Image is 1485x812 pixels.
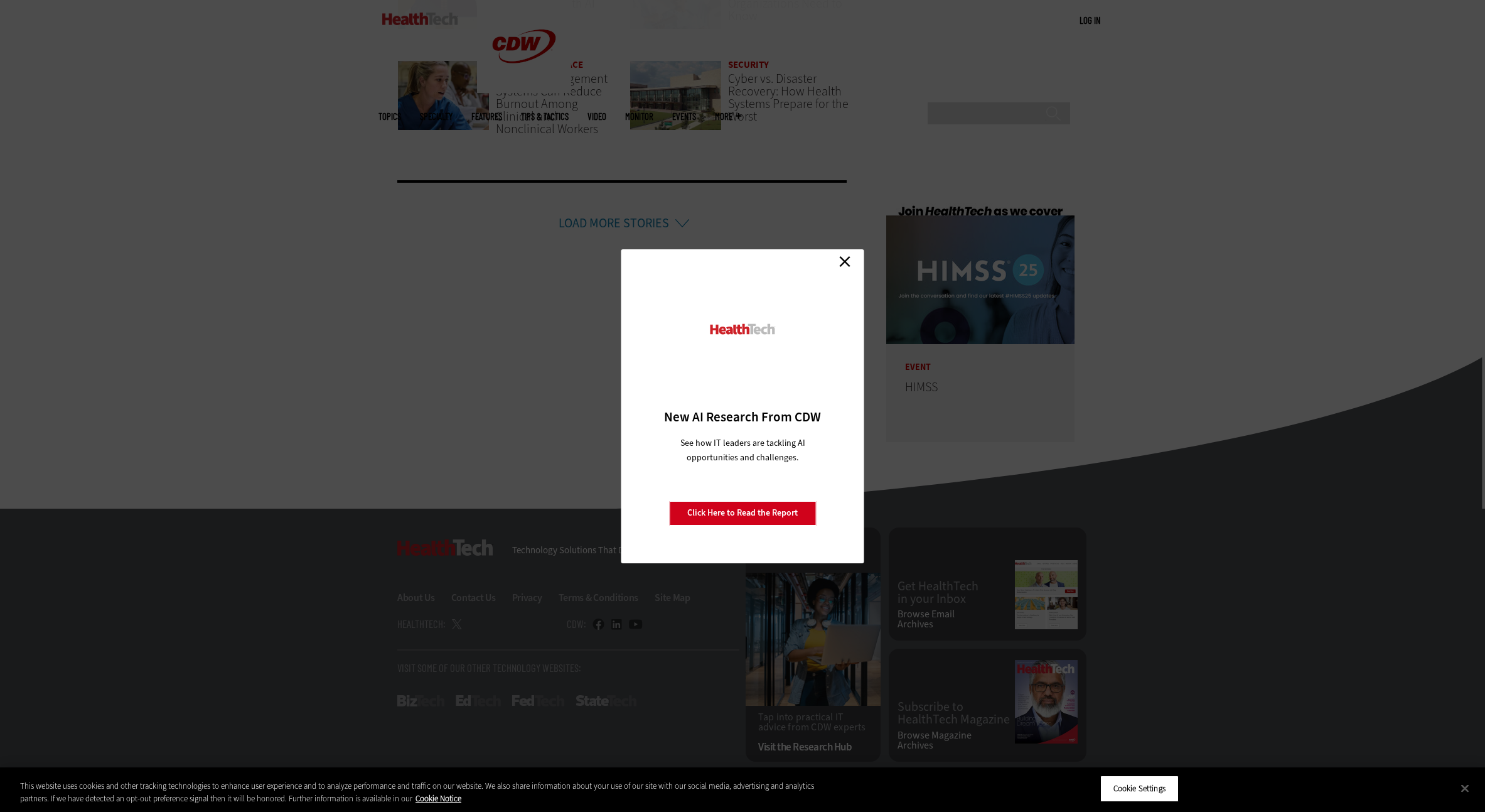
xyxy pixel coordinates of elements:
[709,323,777,336] img: HealthTech_0.png
[1451,774,1479,802] button: Close
[669,501,816,525] a: Click Here to Read the Report
[835,252,854,271] a: Close
[1100,776,1179,802] button: Cookie Settings
[643,408,842,426] h3: New AI Research From CDW
[665,436,820,465] p: See how IT leaders are tackling AI opportunities and challenges.
[415,793,461,804] a: More information about your privacy
[20,780,817,804] div: This website uses cookies and other tracking technologies to enhance user experience and to analy...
